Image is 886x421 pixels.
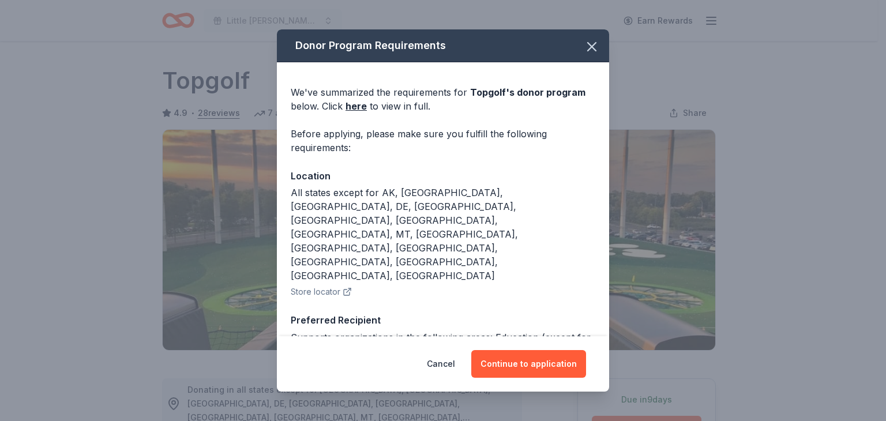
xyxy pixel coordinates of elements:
button: Cancel [427,350,455,378]
div: Donor Program Requirements [277,29,609,62]
button: Continue to application [471,350,586,378]
button: Store locator [291,285,352,299]
div: All states except for AK, [GEOGRAPHIC_DATA], [GEOGRAPHIC_DATA], DE, [GEOGRAPHIC_DATA], [GEOGRAPHI... [291,186,595,283]
a: here [346,99,367,113]
span: Topgolf 's donor program [470,87,585,98]
div: We've summarized the requirements for below. Click to view in full. [291,85,595,113]
div: Before applying, please make sure you fulfill the following requirements: [291,127,595,155]
div: Preferred Recipient [291,313,595,328]
div: Supports organizations in the following areas: Education (except for private schools), Military, ... [291,330,595,372]
div: Location [291,168,595,183]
